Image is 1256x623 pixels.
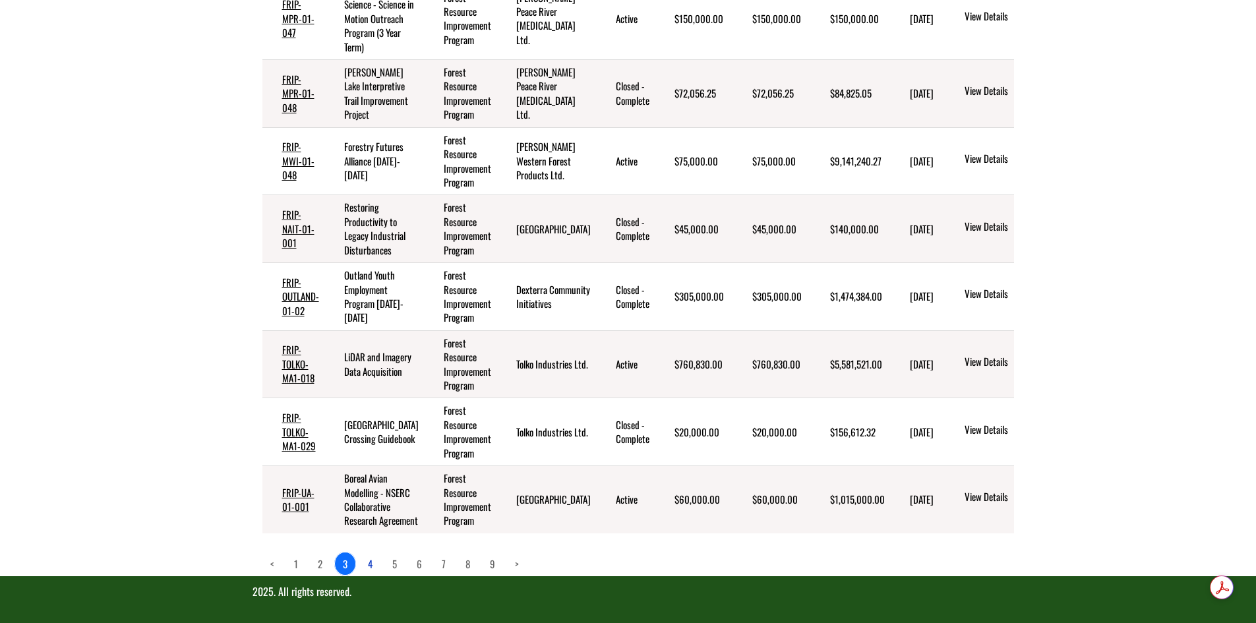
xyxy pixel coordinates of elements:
td: Closed - Complete [596,263,655,331]
a: FRIP-TOLKO-MA1-018 [282,342,314,385]
td: FRIP-UA-01-001 [262,466,324,533]
td: Closed - Complete [596,195,655,263]
td: Outland Youth Employment Program 2023-2027 [324,263,424,331]
time: [DATE] [910,425,934,439]
td: $140,000.00 [810,195,890,263]
a: page 7 [434,552,454,575]
time: [DATE] [910,289,934,303]
td: Forest Resource Improvement Program [424,466,496,533]
td: Restoring Productivity to Legacy Industrial Disturbances [324,195,424,263]
span: . All rights reserved. [274,583,351,599]
td: $84,825.05 [810,60,890,128]
td: Active [596,330,655,398]
a: FRIP-NAIT-01-001 [282,207,314,250]
a: page 5 [384,552,405,575]
td: Forestry Futures Alliance 2022-2026 [324,127,424,195]
a: FRIP-MPR-01-048 [282,72,314,115]
td: action menu [943,127,1073,195]
a: View Details [965,9,1068,25]
td: FRIP-MWI-01-048 [262,127,324,195]
td: Leddy Lake Interpretive Trail Improvement Project [324,60,424,128]
td: action menu [943,330,1073,398]
td: Tolko Industries Ltd. [496,398,596,466]
td: 4/26/2023 [890,263,943,331]
td: $72,056.25 [655,60,733,128]
td: Forest Resource Improvement Program [424,263,496,331]
a: page 4 [360,552,380,575]
td: $9,141,240.27 [810,127,890,195]
a: FRIP-UA-01-001 [282,485,314,514]
td: $60,000.00 [655,466,733,533]
a: 3 [334,552,356,576]
td: Boreal Avian Modelling - NSERC Collaborative Research Agreement [324,466,424,533]
td: University of Alberta [496,466,596,533]
a: Next page [507,552,527,575]
time: [DATE] [910,154,934,168]
td: $60,000.00 [733,466,810,533]
a: Previous page [262,552,282,575]
a: FRIP-TOLKO-MA1-029 [282,410,316,453]
td: 2/17/2022 [890,330,943,398]
td: $20,000.00 [733,398,810,466]
td: Millar Western Forest Products Ltd. [496,127,596,195]
td: FRIP-MPR-01-048 [262,60,324,128]
time: [DATE] [910,86,934,100]
td: 4/1/2020 [890,466,943,533]
td: $1,015,000.00 [810,466,890,533]
td: Mercer Peace River Pulp Ltd. [496,60,596,128]
td: $305,000.00 [733,263,810,331]
a: View Details [965,84,1068,100]
time: [DATE] [910,11,934,26]
td: 10/12/2021 [890,195,943,263]
td: 2/15/2023 [890,60,943,128]
td: Forest Resource Improvement Program [424,60,496,128]
td: FRIP-TOLKO-MA1-029 [262,398,324,466]
td: 6/1/2022 [890,398,943,466]
p: 2025 [253,584,1004,599]
td: 12/20/2021 [890,127,943,195]
td: action menu [943,60,1073,128]
td: Dexterra Community Initiatives [496,263,596,331]
td: Active [596,127,655,195]
td: Alberta Roadway Watercourse Crossing Guidebook [324,398,424,466]
a: View Details [965,152,1068,167]
td: Forest Resource Improvement Program [424,398,496,466]
td: $760,830.00 [655,330,733,398]
td: $45,000.00 [655,195,733,263]
a: View Details [965,490,1068,506]
td: $156,612.32 [810,398,890,466]
td: action menu [943,398,1073,466]
a: View Details [965,423,1068,438]
td: $305,000.00 [655,263,733,331]
a: FRIP-OUTLAND-01-02 [282,275,319,318]
td: Active [596,466,655,533]
td: $45,000.00 [733,195,810,263]
td: FRIP-OUTLAND-01-02 [262,263,324,331]
td: $20,000.00 [655,398,733,466]
td: Forest Resource Improvement Program [424,330,496,398]
a: View Details [965,355,1068,371]
td: action menu [943,466,1073,533]
td: Forest Resource Improvement Program [424,127,496,195]
td: Northern Alberta Institute of Technology [496,195,596,263]
td: FRIP-NAIT-01-001 [262,195,324,263]
a: page 1 [286,552,306,575]
td: Tolko Industries Ltd. [496,330,596,398]
time: [DATE] [910,222,934,236]
td: LiDAR and Imagery Data Acquisition [324,330,424,398]
a: page 9 [482,552,503,575]
a: page 8 [458,552,478,575]
td: FRIP-TOLKO-MA1-018 [262,330,324,398]
time: [DATE] [910,357,934,371]
a: page 6 [409,552,430,575]
td: Closed - Complete [596,398,655,466]
a: FRIP-MWI-01-048 [282,139,314,182]
a: page 2 [310,552,330,575]
a: View Details [965,287,1068,303]
td: $5,581,521.00 [810,330,890,398]
td: $72,056.25 [733,60,810,128]
a: View Details [965,220,1068,235]
td: Forest Resource Improvement Program [424,195,496,263]
td: action menu [943,195,1073,263]
td: $1,474,384.00 [810,263,890,331]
